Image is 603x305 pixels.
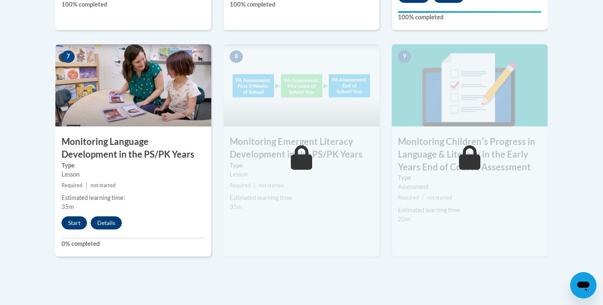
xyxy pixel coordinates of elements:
[62,182,82,188] span: Required
[398,13,541,22] label: 100% completed
[62,239,205,248] label: 0% completed
[230,50,243,63] span: 8
[427,195,452,201] span: not started
[254,182,256,188] span: |
[570,272,596,298] iframe: Button to launch messaging window
[259,182,284,188] span: not started
[86,182,87,188] span: |
[398,173,541,182] label: Type
[62,161,205,170] label: Type
[230,182,251,188] span: Required
[422,195,424,201] span: |
[230,170,373,179] div: Lesson
[91,216,122,229] button: Details
[392,135,548,173] h3: Monitoring Childrenʹs Progress in Language & Literacy in the Early Years End of Course Assessment
[62,216,87,229] button: Start
[398,206,541,215] div: Estimated learning time:
[398,182,541,191] div: Assessment
[398,195,419,201] span: Required
[91,182,116,188] span: not started
[230,203,242,210] span: 35m
[62,203,74,210] span: 35m
[224,135,379,161] h3: Monitoring Emergent Literacy Development in the PS/PK Years
[398,216,410,222] span: 20m
[224,44,379,126] img: Course Image
[392,44,548,126] img: Course Image
[62,170,205,179] div: Lesson
[62,50,75,63] span: 7
[398,50,411,63] span: 9
[62,193,205,202] div: Estimated learning time:
[230,193,373,202] div: Estimated learning time:
[230,161,373,170] label: Type
[55,135,211,161] h3: Monitoring Language Development in the PS/PK Years
[55,44,211,126] img: Course Image
[398,11,541,13] div: Your progress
